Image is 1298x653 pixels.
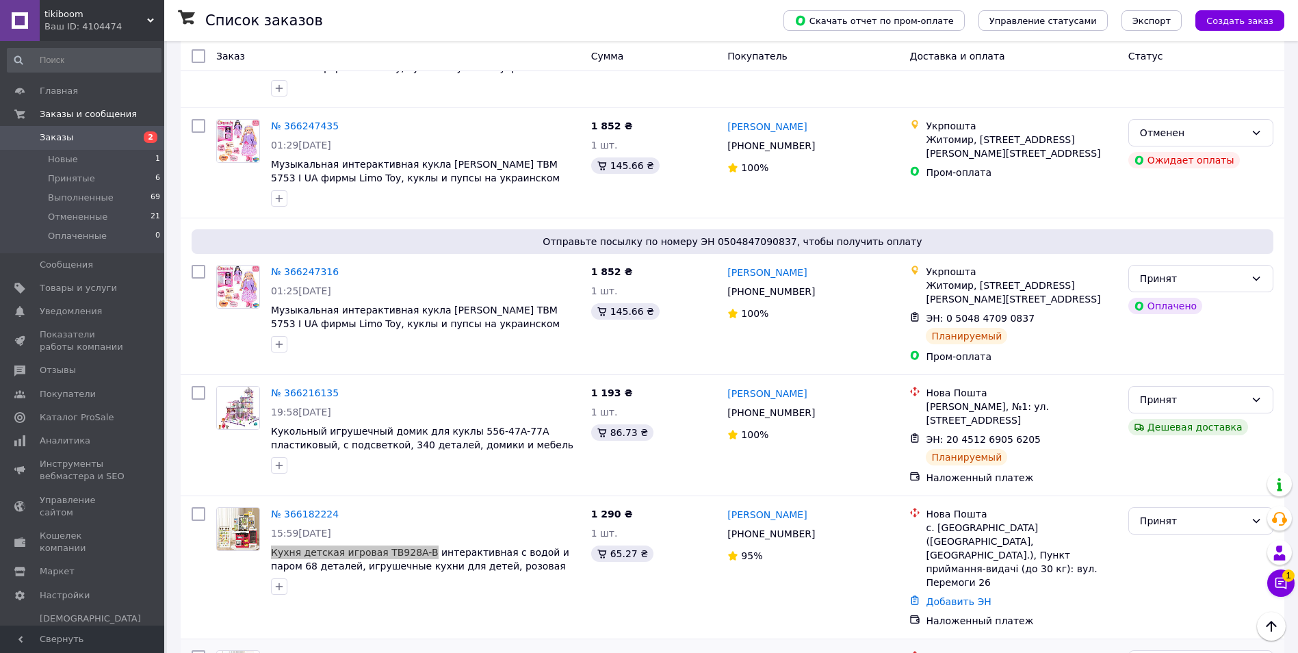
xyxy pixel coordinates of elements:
[271,305,560,343] a: Музыкальная интерактивная кукла [PERSON_NAME] TBM 5753 I UA фирмы Limo Toy, куклы и пупсы на укра...
[926,386,1117,400] div: Нова Пошта
[216,507,260,551] a: Фото товару
[216,265,260,309] a: Фото товару
[926,471,1117,485] div: Наложенный платеж
[40,305,102,318] span: Уведомления
[926,434,1041,445] span: ЭН: 20 4512 6905 6205
[591,285,618,296] span: 1 шт.
[271,426,573,464] a: Кукольный игрушечный домик для куклы 556-47A-77A пластиковый, с подсветкой, 340 деталей, домики и...
[216,386,260,430] a: Фото товару
[727,387,807,400] a: [PERSON_NAME]
[591,407,618,418] span: 1 шт.
[217,387,259,429] img: Фото товару
[591,424,653,441] div: 86.73 ₴
[591,387,633,398] span: 1 193 ₴
[40,530,127,554] span: Кошелек компании
[926,119,1117,133] div: Укрпошта
[727,508,807,522] a: [PERSON_NAME]
[271,159,560,197] a: Музыкальная интерактивная кукла [PERSON_NAME] TBM 5753 I UA фирмы Limo Toy, куклы и пупсы на укра...
[1128,51,1163,62] span: Статус
[40,613,141,650] span: [DEMOGRAPHIC_DATA] и счета
[926,328,1007,344] div: Планируемый
[1206,16,1273,26] span: Создать заказ
[155,172,160,185] span: 6
[725,524,818,543] div: [PHONE_NUMBER]
[40,364,76,376] span: Отзывы
[926,265,1117,279] div: Укрпошта
[40,85,78,97] span: Главная
[591,546,653,562] div: 65.27 ₴
[1195,10,1284,31] button: Создать заказ
[271,285,331,296] span: 01:25[DATE]
[741,308,768,319] span: 100%
[40,131,73,144] span: Заказы
[926,507,1117,521] div: Нова Пошта
[926,279,1117,306] div: Житомир, [STREET_ADDRESS] [PERSON_NAME][STREET_ADDRESS]
[1128,298,1202,314] div: Оплачено
[216,119,260,163] a: Фото товару
[217,266,259,308] img: Фото товару
[926,133,1117,160] div: Житомир, [STREET_ADDRESS] [PERSON_NAME][STREET_ADDRESS]
[40,435,90,447] span: Аналитика
[1121,10,1182,31] button: Экспорт
[926,313,1035,324] span: ЭН: 0 5048 4709 0837
[741,162,768,173] span: 100%
[48,192,114,204] span: Выполненные
[591,303,660,320] div: 145.66 ₴
[44,8,147,21] span: tikiboom
[909,51,1004,62] span: Доставка и оплата
[591,51,624,62] span: Сумма
[1128,419,1248,435] div: Дешевая доставка
[727,120,807,133] a: [PERSON_NAME]
[926,596,991,607] a: Добавить ЭН
[1267,569,1295,597] button: Чат с покупателем1
[783,10,965,31] button: Скачать отчет по пром-оплате
[1182,14,1284,25] a: Создать заказ
[216,51,245,62] span: Заказ
[197,235,1268,248] span: Отправьте посылку по номеру ЭН 0504847090837, чтобы получить оплату
[727,51,788,62] span: Покупатель
[591,140,618,151] span: 1 шт.
[1132,16,1171,26] span: Экспорт
[591,509,633,520] span: 1 290 ₴
[271,407,331,418] span: 19:58[DATE]
[40,259,93,271] span: Сообщения
[40,458,127,483] span: Инструменты вебмастера и SEO
[926,614,1117,628] div: Наложенный платеж
[725,282,818,301] div: [PHONE_NUMBER]
[271,528,331,539] span: 15:59[DATE]
[725,136,818,155] div: [PHONE_NUMBER]
[144,131,157,143] span: 2
[271,140,331,151] span: 01:29[DATE]
[205,12,323,29] h1: Список заказов
[926,166,1117,179] div: Пром-оплата
[48,153,78,166] span: Новые
[1140,125,1245,140] div: Отменен
[271,266,339,277] a: № 366247316
[978,10,1108,31] button: Управление статусами
[40,494,127,519] span: Управление сайтом
[926,449,1007,465] div: Планируемый
[1282,569,1295,582] span: 1
[48,230,107,242] span: Оплаченные
[591,266,633,277] span: 1 852 ₴
[155,153,160,166] span: 1
[1128,152,1240,168] div: Ожидает оплаты
[591,157,660,174] div: 145.66 ₴
[151,211,160,223] span: 21
[741,429,768,440] span: 100%
[40,282,117,294] span: Товары и услуги
[271,547,569,572] a: Кухня детская игровая TB928A-B интерактивная с водой и паром 68 деталей, игрушечные кухни для дет...
[1140,513,1245,528] div: Принят
[48,211,107,223] span: Отмененные
[40,589,90,602] span: Настройки
[794,14,954,27] span: Скачать отчет по пром-оплате
[926,400,1117,427] div: [PERSON_NAME], №1: ул. [STREET_ADDRESS]
[271,509,339,520] a: № 366182224
[151,192,160,204] span: 69
[1140,392,1245,407] div: Принят
[44,21,164,33] div: Ваш ID: 4104474
[217,508,259,550] img: Фото товару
